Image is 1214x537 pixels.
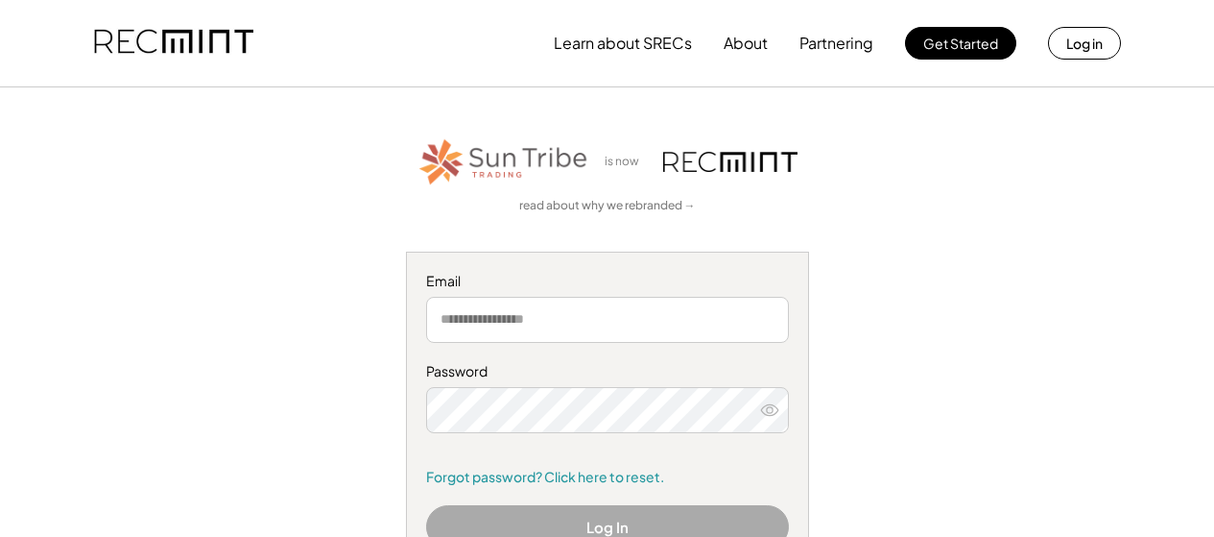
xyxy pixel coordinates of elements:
a: Forgot password? Click here to reset. [426,468,789,487]
div: Email [426,272,789,291]
button: Get Started [905,27,1016,60]
img: STT_Horizontal_Logo%2B-%2BColor.png [417,135,590,188]
img: recmint-logotype%403x.png [94,11,253,76]
div: Password [426,362,789,381]
div: is now [600,154,654,170]
img: recmint-logotype%403x.png [663,152,797,172]
a: read about why we rebranded → [519,198,696,214]
button: Partnering [799,24,873,62]
button: Log in [1048,27,1121,60]
button: About [724,24,768,62]
button: Learn about SRECs [554,24,692,62]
